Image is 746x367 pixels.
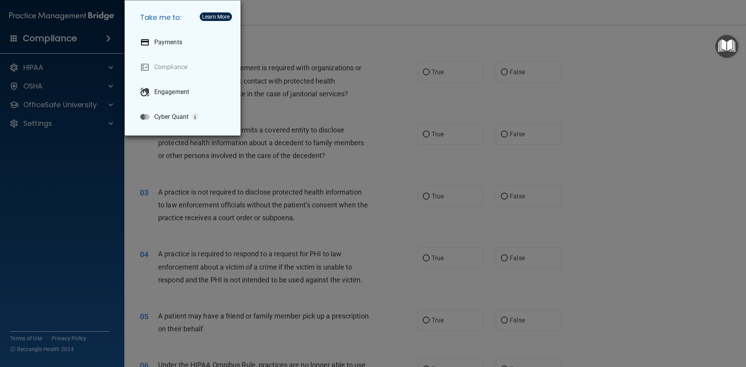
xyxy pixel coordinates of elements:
[715,35,738,58] button: Open Resource Center
[202,14,230,19] div: Learn More
[154,88,189,96] p: Engagement
[134,7,234,28] h5: Take me to:
[200,12,232,21] button: Learn More
[134,31,234,53] a: Payments
[134,81,234,103] a: Engagement
[154,38,182,46] p: Payments
[154,113,188,121] p: Cyber Quant
[134,56,234,78] a: Compliance
[134,106,234,128] a: Cyber Quant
